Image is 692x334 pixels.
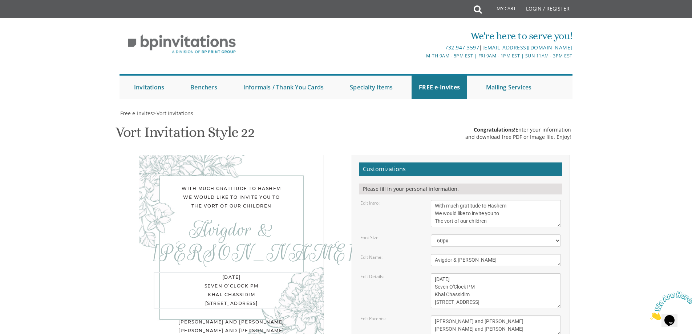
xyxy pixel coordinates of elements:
textarea: With much gratitude to Hashem We would like to invite you to The vort of our children [431,200,561,227]
div: Enter your information [465,126,571,133]
label: Edit Intro: [360,200,380,206]
a: Informals / Thank You Cards [236,76,331,99]
label: Edit Details: [360,273,384,279]
h1: Vort Invitation Style 22 [116,124,255,146]
h2: Customizations [359,162,562,176]
a: My Cart [481,1,521,19]
textarea: [DATE] Seven O'Clock PM Khal Chassidim [STREET_ADDRESS] [431,273,561,308]
textarea: [PERSON_NAME] & [PERSON_NAME] [431,254,561,266]
div: M-Th 9am - 5pm EST | Fri 9am - 1pm EST | Sun 11am - 3pm EST [271,52,572,60]
iframe: chat widget [647,289,692,323]
a: [EMAIL_ADDRESS][DOMAIN_NAME] [482,44,572,51]
a: Benchers [183,76,224,99]
a: Invitations [127,76,171,99]
div: Avigdor & [PERSON_NAME] [154,218,309,265]
div: and download free PDF or Image file. Enjoy! [465,133,571,141]
a: FREE e-Invites [412,76,467,99]
span: > [153,110,193,117]
div: | [271,43,572,52]
span: Vort Invitations [157,110,193,117]
div: [DATE] Seven O'Clock PM Khal Chassidim [STREET_ADDRESS] [154,272,309,309]
label: Edit Name: [360,254,383,260]
a: Specialty Items [343,76,400,99]
img: Chat attention grabber [3,3,48,32]
div: Please fill in your personal information. [359,184,562,194]
a: Free e-Invites [120,110,153,117]
label: Edit Parents: [360,315,386,322]
a: Vort Invitations [156,110,193,117]
label: Font Size [360,234,379,241]
img: BP Invitation Loft [120,29,244,59]
div: We're here to serve you! [271,29,572,43]
a: 732.947.3597 [445,44,479,51]
span: Congratulations! [474,126,515,133]
div: With much gratitude to Hashem We would like to invite you to The vort of our children [154,184,309,210]
a: Mailing Services [479,76,539,99]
